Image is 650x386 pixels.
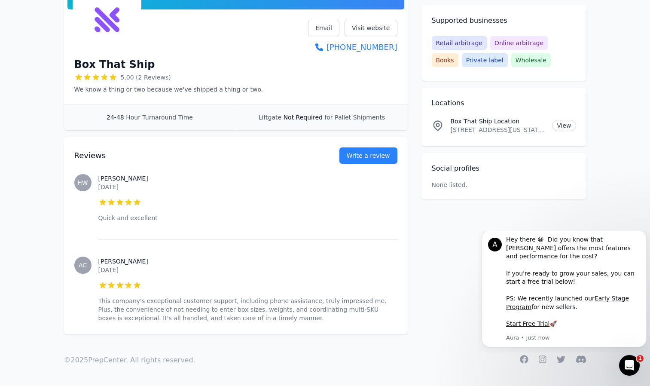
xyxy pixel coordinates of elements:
[28,64,151,80] a: Early Stage Program
[432,36,487,50] span: Retail arbitrage
[74,58,155,71] h1: Box That Ship
[619,355,640,376] iframe: Intercom live chat
[432,53,458,67] span: Books
[98,184,119,190] time: [DATE]
[77,180,88,186] span: HW
[98,257,397,266] h3: [PERSON_NAME]
[126,114,193,121] span: Hour Turnaround Time
[28,5,162,102] div: Message content
[79,262,87,268] span: AC
[74,150,312,162] h2: Reviews
[552,120,576,131] a: View
[324,114,385,121] span: for Pallet Shipments
[308,20,339,36] a: Email
[339,147,397,164] a: Write a review
[432,15,576,26] h2: Supported businesses
[28,103,162,111] p: Message from Aura, sent Just now
[432,98,576,108] h2: Locations
[10,7,24,21] div: Profile image for Aura
[511,53,551,67] span: Wholesale
[259,114,281,121] span: Liftgate
[284,114,323,121] span: Not Required
[432,163,576,174] h2: Social profiles
[98,267,119,273] time: [DATE]
[98,174,397,183] h3: [PERSON_NAME]
[71,89,79,96] b: 🚀
[121,73,171,82] span: 5.00 (2 Reviews)
[64,355,195,365] p: © 2025 PrepCenter. All rights reserved.
[432,181,468,189] p: None listed.
[478,231,650,352] iframe: Intercom notifications message
[98,214,397,222] p: Quick and excellent
[98,297,397,322] p: This company's exceptional customer support, including phone assistance, truly impressed me. Plus...
[28,5,162,98] div: Hey there 😀 Did you know that [PERSON_NAME] offers the most features and performance for the cost...
[637,355,644,362] span: 1
[28,89,71,96] a: Start Free Trial
[308,41,397,53] a: [PHONE_NUMBER]
[107,114,124,121] span: 24-48
[462,53,508,67] span: Private label
[451,117,546,126] p: Box That Ship Location
[490,36,548,50] span: Online arbitrage
[74,85,263,94] p: We know a thing or two because we've shipped a thing or two.
[345,20,397,36] a: Visit website
[451,126,546,134] p: [STREET_ADDRESS][US_STATE][US_STATE]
